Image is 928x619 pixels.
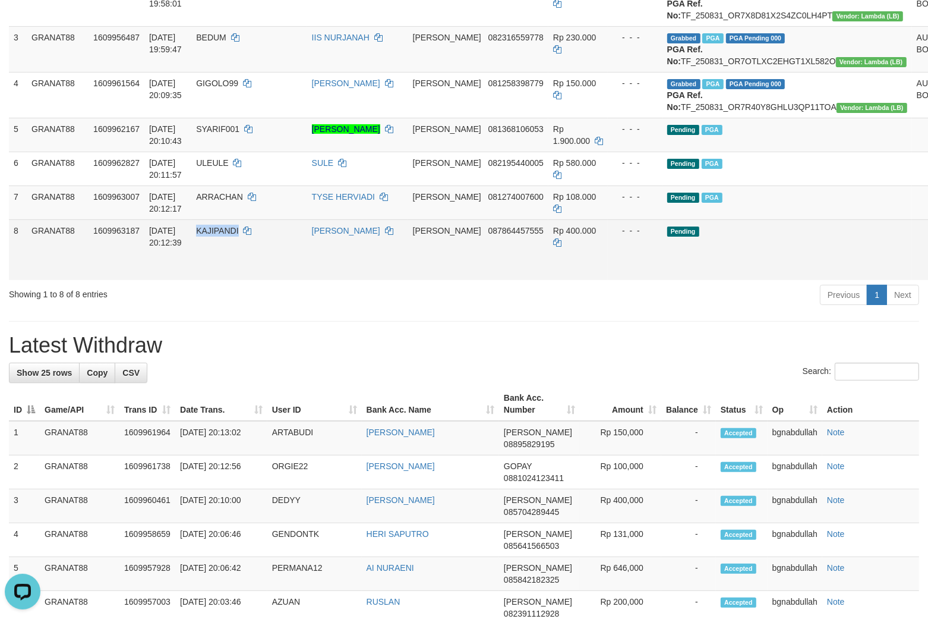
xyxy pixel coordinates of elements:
[312,158,334,168] a: SULE
[5,5,40,40] button: Open LiveChat chat widget
[196,192,243,202] span: ARRACHAN
[661,557,716,591] td: -
[413,33,481,42] span: [PERSON_NAME]
[499,387,580,421] th: Bank Acc. Number: activate to sort column ascending
[822,387,919,421] th: Action
[27,152,89,186] td: GRANAT88
[27,72,89,118] td: GRANAT88
[488,78,544,88] span: Copy 081258398779 to clipboard
[267,455,362,489] td: ORGIE22
[413,192,481,202] span: [PERSON_NAME]
[175,557,267,591] td: [DATE] 20:06:42
[119,557,175,591] td: 1609957928
[367,597,400,607] a: RUSLAN
[149,33,182,54] span: [DATE] 19:59:47
[119,421,175,455] td: 1609961964
[768,455,822,489] td: bgnabdullah
[613,77,658,89] div: - - -
[716,387,768,421] th: Status: activate to sort column ascending
[488,158,544,168] span: Copy 082195440005 to clipboard
[580,557,661,591] td: Rp 646,000
[661,421,716,455] td: -
[702,79,723,89] span: Marked by bgnabdullah
[504,597,572,607] span: [PERSON_NAME]
[827,563,845,573] a: Note
[9,186,27,219] td: 7
[662,26,912,72] td: TF_250831_OR7OTLXC2EHGT1XL582O
[93,158,140,168] span: 1609962827
[726,79,785,89] span: PGA Pending
[115,363,147,383] a: CSV
[702,33,723,43] span: Marked by bgnrattana
[367,529,429,539] a: HERI SAPUTRO
[27,219,89,280] td: GRANAT88
[175,455,267,489] td: [DATE] 20:12:56
[9,523,40,557] td: 4
[119,387,175,421] th: Trans ID: activate to sort column ascending
[726,33,785,43] span: PGA Pending
[9,26,27,72] td: 3
[149,78,182,100] span: [DATE] 20:09:35
[367,461,435,471] a: [PERSON_NAME]
[504,495,572,505] span: [PERSON_NAME]
[267,523,362,557] td: GENDONTK
[553,192,596,202] span: Rp 108.000
[17,368,72,378] span: Show 25 rows
[827,428,845,437] a: Note
[9,284,378,300] div: Showing 1 to 8 of 8 entries
[267,387,362,421] th: User ID: activate to sort column ascending
[413,78,481,88] span: [PERSON_NAME]
[149,124,182,146] span: [DATE] 20:10:43
[504,529,572,539] span: [PERSON_NAME]
[553,124,590,146] span: Rp 1.900.000
[768,523,822,557] td: bgnabdullah
[93,78,140,88] span: 1609961564
[702,159,722,169] span: Marked by bgnabdullah
[504,575,559,585] span: Copy 085842182325 to clipboard
[553,158,596,168] span: Rp 580.000
[504,473,564,483] span: Copy 0881024123411 to clipboard
[367,563,414,573] a: AI NURAENI
[827,495,845,505] a: Note
[836,57,907,67] span: Vendor URL: https://dashboard.q2checkout.com/secure
[613,191,658,203] div: - - -
[9,118,27,152] td: 5
[886,285,919,305] a: Next
[504,439,555,449] span: Copy 08895829195 to clipboard
[9,557,40,591] td: 5
[702,125,722,135] span: Marked by bgnabdullah
[175,489,267,523] td: [DATE] 20:10:00
[721,462,756,472] span: Accepted
[667,159,699,169] span: Pending
[9,72,27,118] td: 4
[122,368,140,378] span: CSV
[768,421,822,455] td: bgnabdullah
[149,158,182,180] span: [DATE] 20:11:57
[312,124,380,134] a: [PERSON_NAME]
[9,152,27,186] td: 6
[613,157,658,169] div: - - -
[40,523,119,557] td: GRANAT88
[87,368,108,378] span: Copy
[702,193,722,203] span: Marked by bgnabdullah
[667,45,703,66] b: PGA Ref. No:
[367,428,435,437] a: [PERSON_NAME]
[175,523,267,557] td: [DATE] 20:06:46
[93,226,140,235] span: 1609963187
[175,421,267,455] td: [DATE] 20:13:02
[267,557,362,591] td: PERMANA12
[149,192,182,213] span: [DATE] 20:12:17
[580,421,661,455] td: Rp 150,000
[413,124,481,134] span: [PERSON_NAME]
[580,455,661,489] td: Rp 100,000
[768,489,822,523] td: bgnabdullah
[768,557,822,591] td: bgnabdullah
[504,461,532,471] span: GOPAY
[9,455,40,489] td: 2
[835,363,919,381] input: Search:
[175,387,267,421] th: Date Trans.: activate to sort column ascending
[721,598,756,608] span: Accepted
[661,523,716,557] td: -
[613,32,658,43] div: - - -
[488,124,544,134] span: Copy 081368106053 to clipboard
